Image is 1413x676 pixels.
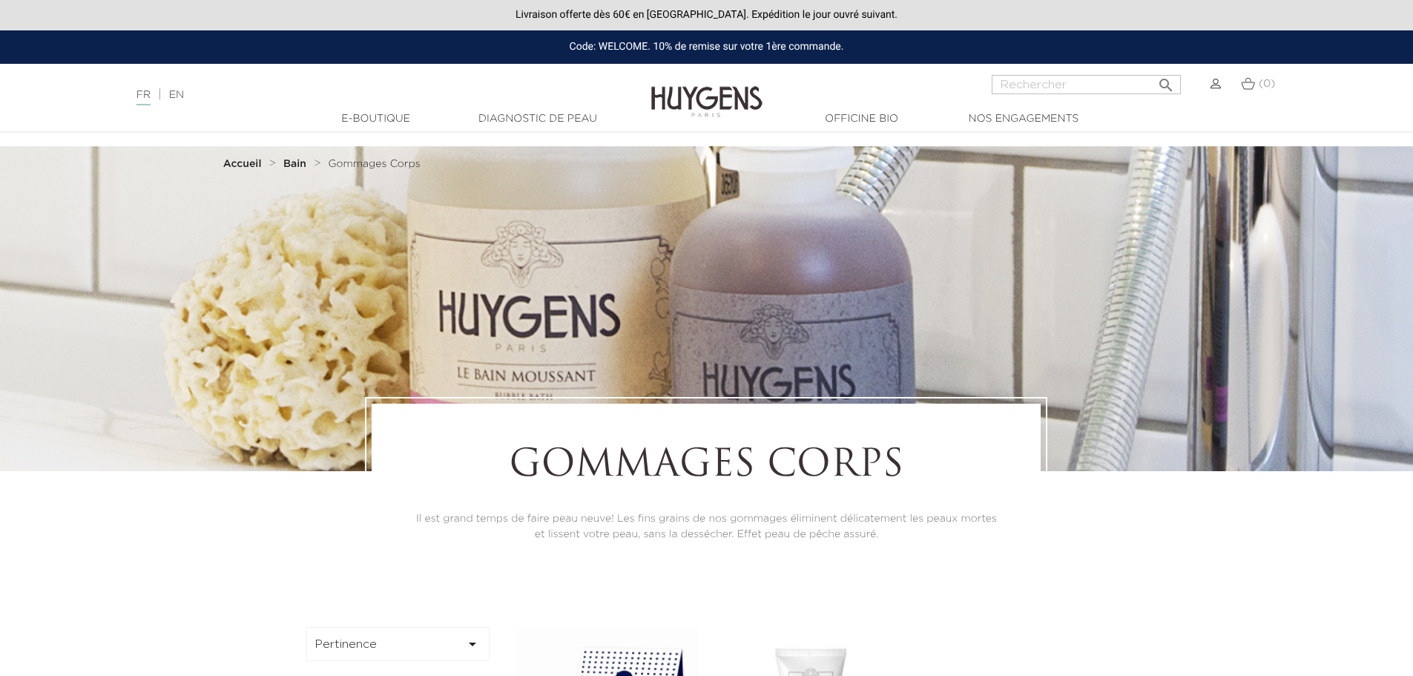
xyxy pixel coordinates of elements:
span: Gommages Corps [329,159,421,169]
button: Pertinence [306,627,490,661]
span: (0) [1259,79,1275,89]
a: Accueil [223,158,265,170]
i:  [1157,72,1175,90]
strong: Accueil [223,159,262,169]
p: Il est grand temps de faire peau neuve! Les fins grains de nos gommages éliminent délicatement le... [412,511,1000,542]
a: Nos engagements [949,111,1098,127]
a: FR [136,90,151,105]
a: EN [169,90,184,100]
i:  [464,635,481,653]
input: Rechercher [992,75,1181,94]
a: E-Boutique [302,111,450,127]
a: Bain [283,158,310,170]
img: Huygens [651,62,763,119]
a: Diagnostic de peau [464,111,612,127]
strong: Bain [283,159,306,169]
button:  [1153,70,1179,91]
a: Officine Bio [788,111,936,127]
div: | [129,86,578,104]
a: Gommages Corps [329,158,421,170]
h1: Gommages Corps [412,444,1000,489]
